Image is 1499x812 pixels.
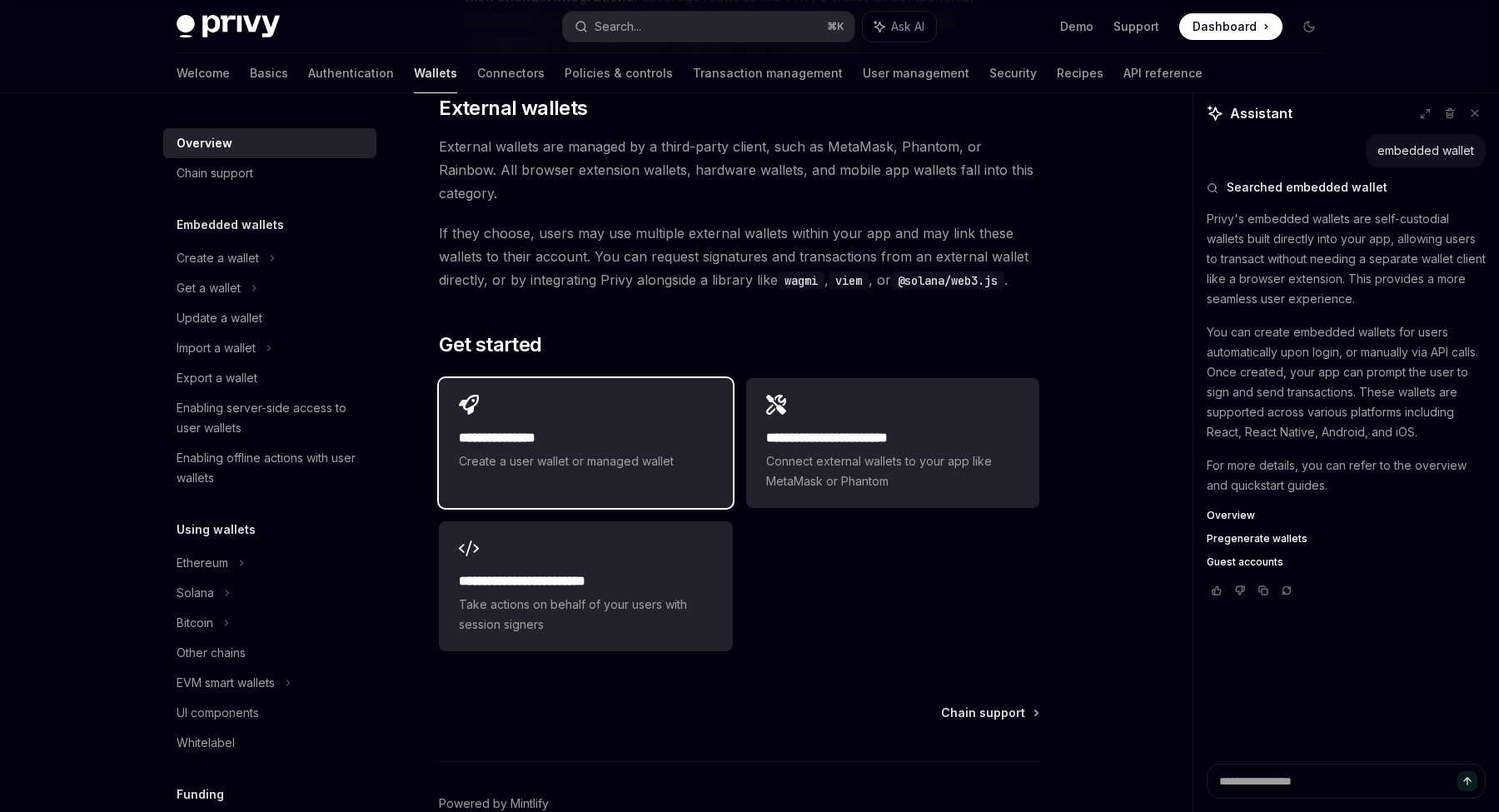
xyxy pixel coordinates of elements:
[595,17,641,37] div: Search...
[941,705,1025,721] span: Chain support
[177,583,214,603] div: Solana
[766,451,1019,491] span: Connect external wallets to your app like MetaMask or Phantom
[439,222,1039,291] span: If they choose, users may use multiple external wallets within your app and may link these wallet...
[414,53,457,93] a: Wallets
[163,363,376,393] a: Export a wallet
[1123,53,1203,93] a: API reference
[177,133,232,153] div: Overview
[1227,179,1387,196] span: Searched embedded wallet
[863,12,936,42] button: Ask AI
[1207,179,1486,196] button: Searched embedded wallet
[1457,771,1477,791] button: Send message
[177,308,262,328] div: Update a wallet
[177,248,259,268] div: Create a wallet
[177,338,256,358] div: Import a wallet
[439,331,541,358] span: Get started
[1207,509,1486,522] a: Overview
[1230,103,1292,123] span: Assistant
[177,553,228,573] div: Ethereum
[778,271,824,290] code: wagmi
[989,53,1037,93] a: Security
[163,443,376,493] a: Enabling offline actions with user wallets
[177,643,246,663] div: Other chains
[1207,509,1255,522] span: Overview
[891,271,1004,290] code: @solana/web3.js
[177,733,235,753] div: Whitelabel
[177,368,257,388] div: Export a wallet
[1377,142,1474,159] div: embedded wallet
[163,158,376,188] a: Chain support
[891,18,924,35] span: Ask AI
[177,15,280,38] img: dark logo
[1207,555,1486,569] a: Guest accounts
[1057,53,1103,93] a: Recipes
[1207,532,1486,545] a: Pregenerate wallets
[1060,18,1093,35] a: Demo
[439,135,1039,205] span: External wallets are managed by a third-party client, such as MetaMask, Phantom, or Rainbow. All ...
[1207,322,1486,442] p: You can create embedded wallets for users automatically upon login, or manually via API calls. On...
[177,613,213,633] div: Bitcoin
[1113,18,1159,35] a: Support
[177,163,253,183] div: Chain support
[177,278,241,298] div: Get a wallet
[863,53,969,93] a: User management
[1179,13,1282,40] a: Dashboard
[1207,555,1283,569] span: Guest accounts
[177,673,275,693] div: EVM smart wallets
[177,215,284,235] h5: Embedded wallets
[177,520,256,540] h5: Using wallets
[177,785,224,805] h5: Funding
[829,271,869,290] code: viem
[439,95,587,122] span: External wallets
[163,728,376,758] a: Whitelabel
[1207,456,1486,496] p: For more details, you can refer to the overview and quickstart guides.
[459,451,712,471] span: Create a user wallet or managed wallet
[250,53,288,93] a: Basics
[827,20,844,33] span: ⌘ K
[177,703,259,723] div: UI components
[177,398,366,438] div: Enabling server-side access to user wallets
[163,698,376,728] a: UI components
[1207,532,1307,545] span: Pregenerate wallets
[163,128,376,158] a: Overview
[163,393,376,443] a: Enabling server-side access to user wallets
[1207,209,1486,309] p: Privy's embedded wallets are self-custodial wallets built directly into your app, allowing users ...
[177,53,230,93] a: Welcome
[477,53,545,93] a: Connectors
[565,53,673,93] a: Policies & controls
[163,303,376,333] a: Update a wallet
[563,12,854,42] button: Search...⌘K
[439,795,549,812] a: Powered by Mintlify
[459,595,712,635] span: Take actions on behalf of your users with session signers
[1193,18,1257,35] span: Dashboard
[177,448,366,488] div: Enabling offline actions with user wallets
[163,638,376,668] a: Other chains
[693,53,843,93] a: Transaction management
[1296,13,1322,40] button: Toggle dark mode
[941,705,1038,721] a: Chain support
[308,53,394,93] a: Authentication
